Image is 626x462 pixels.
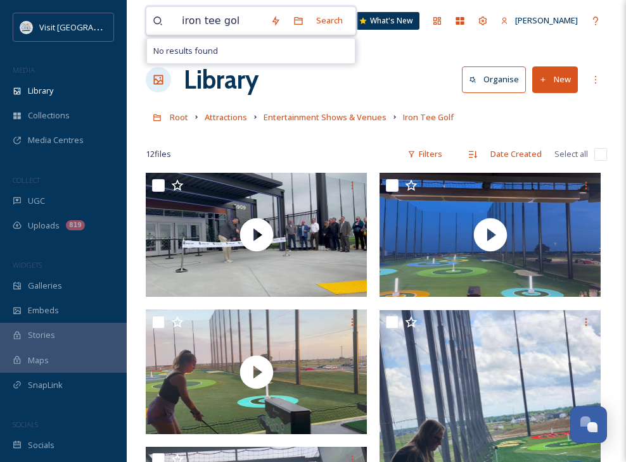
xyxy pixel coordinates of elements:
[28,304,59,316] span: Embeds
[205,109,247,125] a: Attractions
[462,66,526,92] button: Organise
[170,111,188,123] span: Root
[28,195,45,207] span: UGC
[28,439,54,451] span: Socials
[184,61,259,99] a: Library
[13,175,40,185] span: COLLECT
[170,109,188,125] a: Root
[146,173,367,297] img: thumbnail
[146,148,171,160] span: 12 file s
[28,109,70,122] span: Collections
[484,142,548,166] div: Date Created
[205,111,247,123] span: Attractions
[39,21,137,33] span: Visit [GEOGRAPHIC_DATA]
[66,220,85,230] div: 819
[264,109,386,125] a: Entertainment Shows & Venues
[554,148,588,160] span: Select all
[28,329,55,341] span: Stories
[28,85,53,97] span: Library
[153,45,218,57] span: No results found
[356,12,419,30] a: What's New
[403,109,454,125] a: Iron Tee Golf
[515,15,578,26] span: [PERSON_NAME]
[570,406,607,443] button: Open Chat
[13,420,38,429] span: SOCIALS
[13,260,42,270] span: WIDGETS
[532,66,578,92] button: New
[494,8,584,33] a: [PERSON_NAME]
[380,173,601,297] img: thumbnail
[28,354,49,366] span: Maps
[146,309,367,434] img: thumbnail
[310,8,349,33] div: Search
[28,134,84,146] span: Media Centres
[401,142,449,166] div: Filters
[264,111,386,123] span: Entertainment Shows & Venues
[20,21,33,34] img: QCCVB_VISIT_vert_logo_4c_tagline_122019.svg
[13,65,35,75] span: MEDIA
[28,379,63,391] span: SnapLink
[176,7,264,35] input: Search your library
[403,111,454,123] span: Iron Tee Golf
[28,280,62,292] span: Galleries
[28,220,60,232] span: Uploads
